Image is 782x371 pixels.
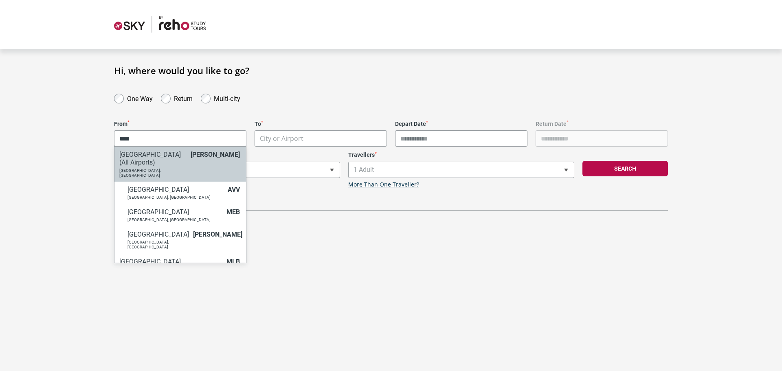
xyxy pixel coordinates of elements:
[191,151,240,158] span: [PERSON_NAME]
[127,186,224,193] h6: [GEOGRAPHIC_DATA]
[119,168,187,178] p: [GEOGRAPHIC_DATA], [GEOGRAPHIC_DATA]
[127,231,189,238] h6: [GEOGRAPHIC_DATA]
[114,65,668,76] h1: Hi, where would you like to go?
[174,93,193,103] label: Return
[127,195,224,200] p: [GEOGRAPHIC_DATA], [GEOGRAPHIC_DATA]
[114,121,246,127] label: From
[260,134,303,143] span: City or Airport
[119,258,222,266] h6: [GEOGRAPHIC_DATA]
[395,121,527,127] label: Depart Date
[255,121,387,127] label: To
[349,162,574,178] span: 1 Adult
[193,231,242,238] span: [PERSON_NAME]
[127,93,153,103] label: One Way
[214,93,240,103] label: Multi-city
[114,130,246,147] input: Search
[226,258,240,266] span: MLB
[226,208,240,216] span: MEB
[127,217,222,222] p: [GEOGRAPHIC_DATA], [GEOGRAPHIC_DATA]
[348,151,574,158] label: Travellers
[582,161,668,176] button: Search
[127,208,222,216] h6: [GEOGRAPHIC_DATA]
[348,162,574,178] span: 1 Adult
[348,181,419,188] a: More Than One Traveller?
[255,130,387,147] span: City or Airport
[127,240,189,250] p: [GEOGRAPHIC_DATA], [GEOGRAPHIC_DATA]
[119,151,187,166] h6: [GEOGRAPHIC_DATA] (All Airports)
[255,131,387,147] span: City or Airport
[114,130,246,147] span: City or Airport
[228,186,240,193] span: AVV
